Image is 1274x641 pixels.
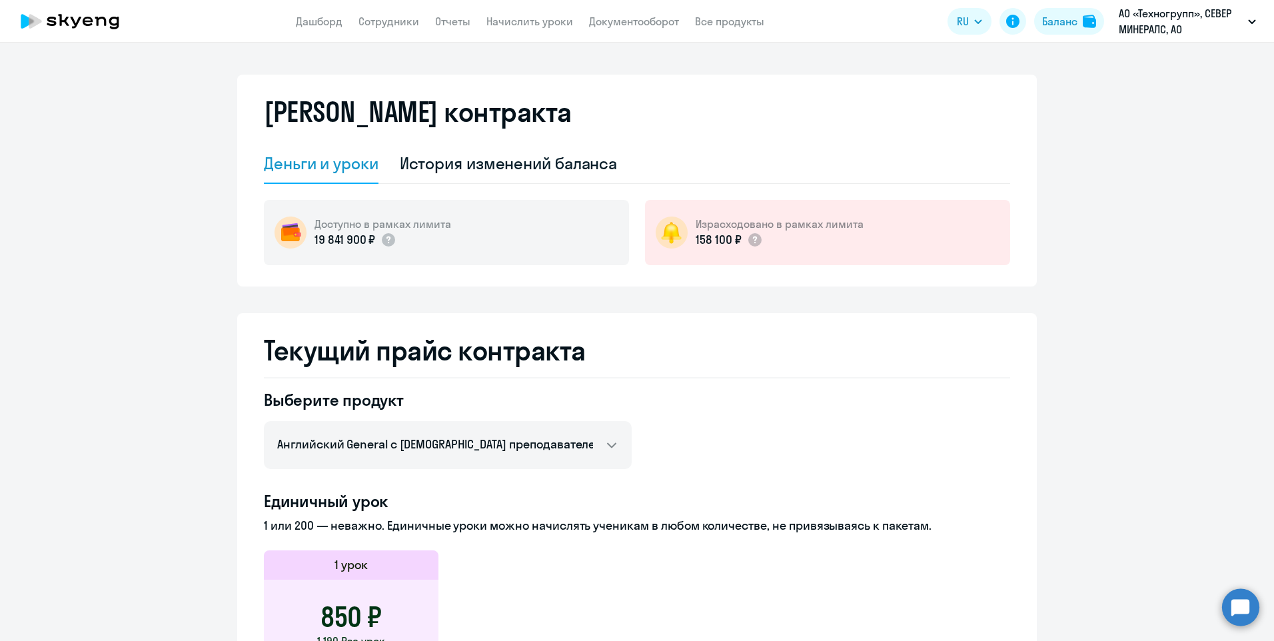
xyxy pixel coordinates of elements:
a: Сотрудники [358,15,419,28]
h2: Текущий прайс контракта [264,334,1010,366]
a: Все продукты [695,15,764,28]
h3: 850 ₽ [320,601,382,633]
h5: 1 урок [334,556,368,574]
h5: Израсходовано в рамках лимита [696,217,864,231]
img: bell-circle.png [656,217,688,249]
p: 158 100 ₽ [696,231,742,249]
button: АО «Техногрупп», СЕВЕР МИНЕРАЛС, АО [1112,5,1263,37]
div: Деньги и уроки [264,153,378,174]
img: wallet-circle.png [275,217,307,249]
a: Дашборд [296,15,342,28]
p: 1 или 200 — неважно. Единичные уроки можно начислять ученикам в любом количестве, не привязываясь... [264,517,1010,534]
h4: Выберите продукт [264,389,632,410]
a: Документооборот [589,15,679,28]
a: Начислить уроки [486,15,573,28]
button: RU [948,8,991,35]
h5: Доступно в рамках лимита [315,217,451,231]
a: Отчеты [435,15,470,28]
h2: [PERSON_NAME] контракта [264,96,572,128]
button: Балансbalance [1034,8,1104,35]
p: 19 841 900 ₽ [315,231,375,249]
div: История изменений баланса [400,153,618,174]
span: RU [957,13,969,29]
div: Баланс [1042,13,1077,29]
h4: Единичный урок [264,490,1010,512]
p: АО «Техногрупп», СЕВЕР МИНЕРАЛС, АО [1119,5,1243,37]
img: balance [1083,15,1096,28]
